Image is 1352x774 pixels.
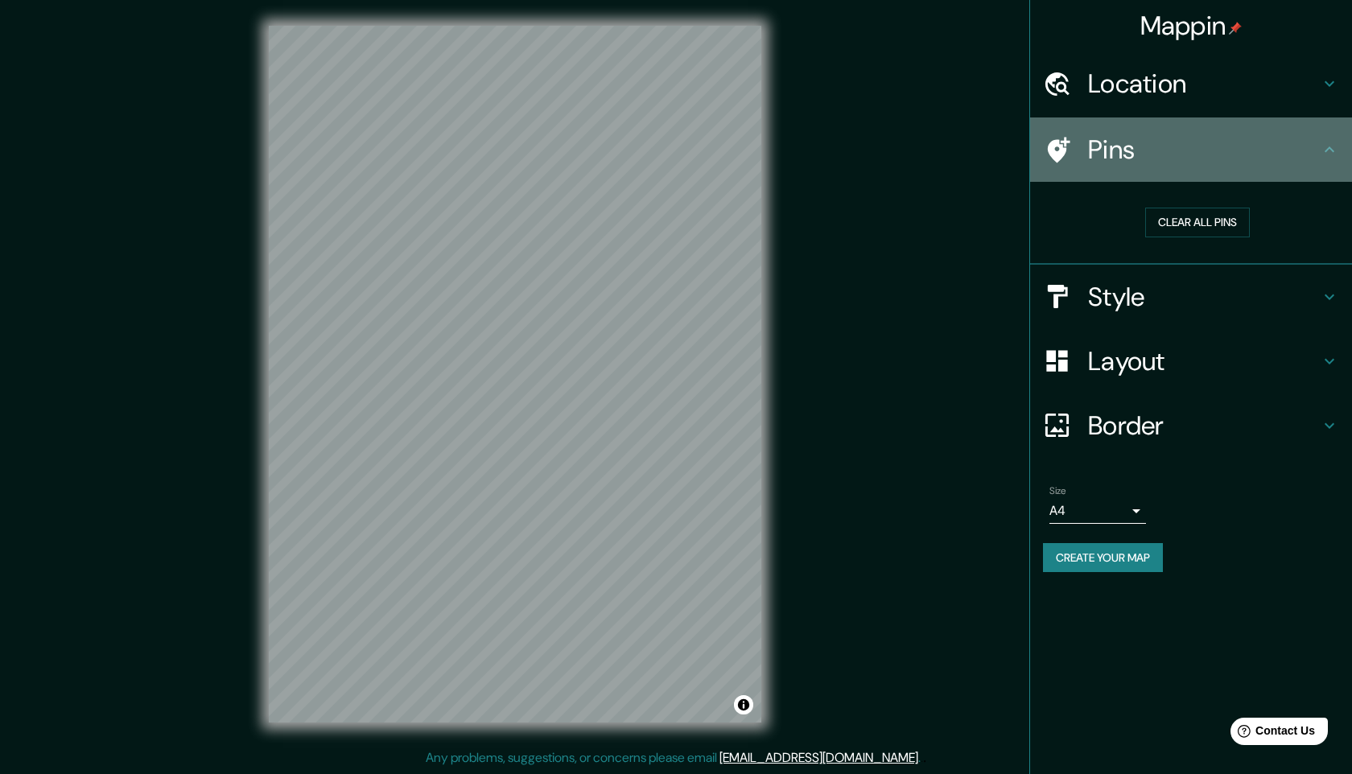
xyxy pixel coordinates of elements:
[1209,711,1334,756] iframe: Help widget launcher
[1088,68,1320,100] h4: Location
[1030,393,1352,458] div: Border
[1030,329,1352,393] div: Layout
[734,695,753,714] button: Toggle attribution
[1145,208,1250,237] button: Clear all pins
[1088,345,1320,377] h4: Layout
[1229,22,1242,35] img: pin-icon.png
[1140,10,1243,42] h4: Mappin
[1030,117,1352,182] div: Pins
[426,748,921,768] p: Any problems, suggestions, or concerns please email .
[1088,410,1320,442] h4: Border
[1030,265,1352,329] div: Style
[1088,281,1320,313] h4: Style
[1049,498,1146,524] div: A4
[923,748,926,768] div: .
[719,749,918,766] a: [EMAIL_ADDRESS][DOMAIN_NAME]
[1088,134,1320,166] h4: Pins
[1049,484,1066,497] label: Size
[1030,51,1352,116] div: Location
[921,748,923,768] div: .
[1043,543,1163,573] button: Create your map
[269,26,761,723] canvas: Map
